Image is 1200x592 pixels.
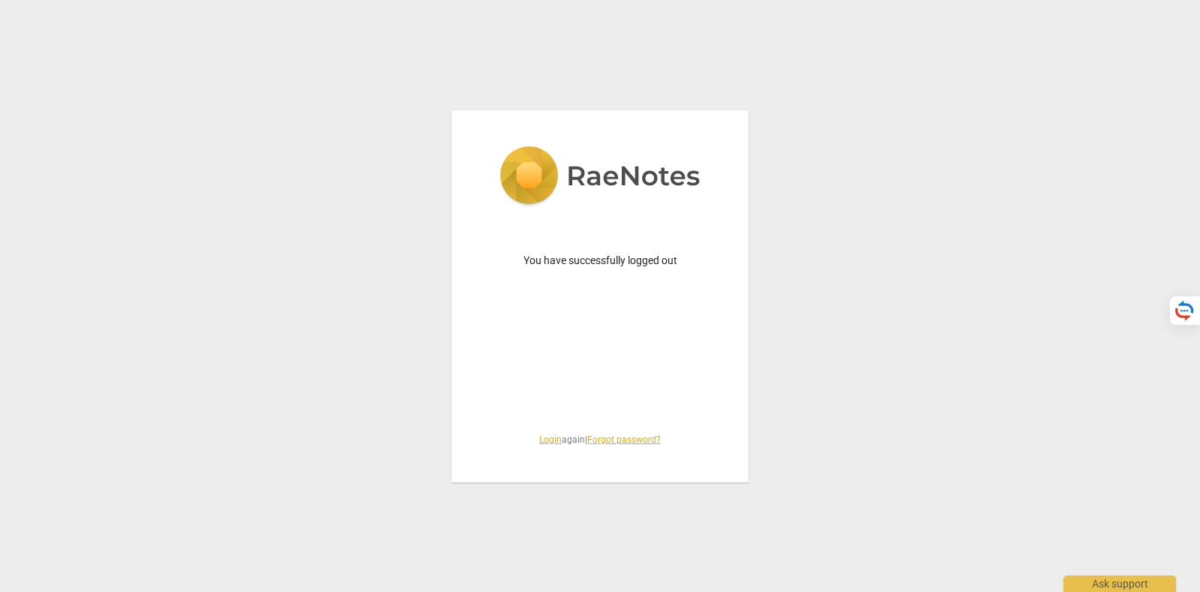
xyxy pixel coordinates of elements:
p: You have successfully logged out [487,253,712,269]
span: again | [487,434,712,446]
a: Forgot password? [587,434,661,445]
a: Login [539,434,562,445]
img: 5ac2273c67554f335776073100b6d88f.svg [499,146,700,208]
div: Ask support [1063,575,1176,592]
